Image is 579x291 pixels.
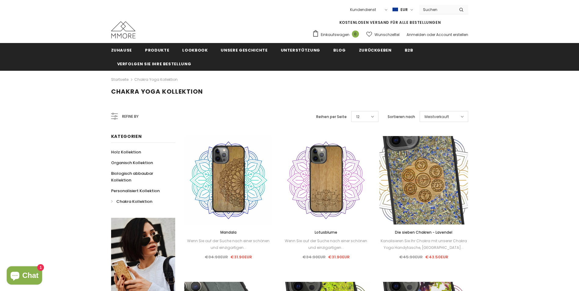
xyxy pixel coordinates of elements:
[116,199,152,204] span: Chakra Kollektion
[419,5,454,14] input: Search Site
[117,57,191,70] a: Verfolgen Sie Ihre Bestellung
[111,196,152,207] a: Chakra Kollektion
[333,43,346,57] a: Blog
[184,238,273,251] div: Wenn Sie auf der Suche nach einer schönen und einzigartigen...
[122,113,139,120] span: Refine by
[359,47,392,53] span: Zurückgeben
[182,43,208,57] a: Lookbook
[111,133,142,139] span: Kategorien
[111,157,153,168] a: Organisch Kollektion
[111,168,168,185] a: Biologisch abbaubar Kollektion
[350,7,376,12] span: Kundendienst
[220,230,237,235] span: Mandala
[221,43,267,57] a: Unsere Geschichte
[281,43,320,57] a: Unterstützung
[111,147,141,157] a: Holz Kollektion
[356,114,360,120] span: 12
[134,77,178,82] a: Chakra Yoga Kollektion
[184,229,273,236] a: Mandala
[111,87,203,96] span: Chakra Yoga Kollektion
[427,32,435,37] span: oder
[321,32,349,38] span: Einkaufswagen
[111,160,153,166] span: Organisch Kollektion
[312,30,362,39] a: Einkaufswagen 0
[5,266,44,286] inbox-online-store-chat: Onlineshop-Chat von Shopify
[282,229,370,236] a: Lotusblume
[221,47,267,53] span: Unsere Geschichte
[281,47,320,53] span: Unterstützung
[375,32,400,38] span: Wunschzettel
[328,254,350,260] span: €31.90EUR
[379,238,468,251] div: Kanalisieren Sie Ihr Chakra mit unserer Chakra Yoga Handytasche, [GEOGRAPHIC_DATA]...
[145,47,169,53] span: Produkte
[400,7,408,13] span: EUR
[111,47,132,53] span: Zuhause
[111,188,160,194] span: Personalisiert Kollektion
[111,21,136,38] img: MMORE Cases
[395,230,452,235] span: Die sieben Chakren - Lavendel
[399,254,423,260] span: €45.90EUR
[182,47,208,53] span: Lookbook
[405,43,413,57] a: B2B
[145,43,169,57] a: Produkte
[282,238,370,251] div: Wenn Sie auf der Suche nach einer schönen und einzigartigen...
[405,47,413,53] span: B2B
[111,76,128,83] a: Startseite
[407,32,426,37] a: Anmelden
[425,254,448,260] span: €43.50EUR
[316,114,347,120] label: Reihen per Seite
[333,47,346,53] span: Blog
[111,171,153,183] span: Biologisch abbaubar Kollektion
[230,254,252,260] span: €31.90EUR
[379,229,468,236] a: Die sieben Chakren - Lavendel
[315,230,337,235] span: Lotusblume
[352,31,359,38] span: 0
[117,61,191,67] span: Verfolgen Sie Ihre Bestellung
[111,43,132,57] a: Zuhause
[366,29,400,40] a: Wunschzettel
[388,114,415,120] label: Sortieren nach
[111,185,160,196] a: Personalisiert Kollektion
[302,254,326,260] span: €34.90EUR
[339,20,441,25] span: KOSTENLOSEN VERSAND FÜR ALLE BESTELLUNGEN
[425,114,449,120] span: Meistverkauft
[111,149,141,155] span: Holz Kollektion
[205,254,228,260] span: €34.90EUR
[359,43,392,57] a: Zurückgeben
[436,32,468,37] a: Account erstellen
